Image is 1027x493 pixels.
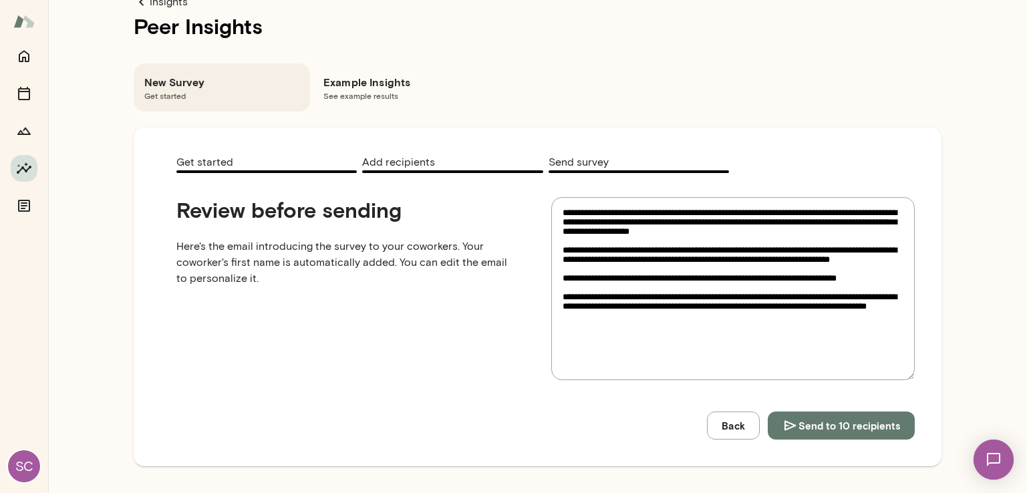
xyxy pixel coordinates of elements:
h1: Peer Insights [134,10,941,42]
h4: Review before sending [176,197,514,222]
div: New SurveyGet started [134,63,310,112]
span: See example results [323,90,478,101]
button: Documents [11,192,37,219]
button: Home [11,43,37,69]
p: Here's the email introducing the survey to your coworkers. Your coworker's first name is automati... [176,222,514,303]
span: Get started [176,156,233,171]
div: Example InsightsSee example results [313,63,489,112]
img: Mento [13,9,35,34]
span: Get started [144,90,299,101]
h6: New Survey [144,74,299,90]
button: Back [707,412,760,440]
h6: Example Insights [323,74,478,90]
span: Add recipients [362,156,435,171]
span: Send to 10 recipients [798,417,900,434]
button: Growth Plan [11,118,37,144]
div: SC [8,450,40,482]
button: Send to 10 recipients [768,412,915,440]
button: Sessions [11,80,37,107]
button: Insights [11,155,37,182]
span: Send survey [549,156,609,171]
